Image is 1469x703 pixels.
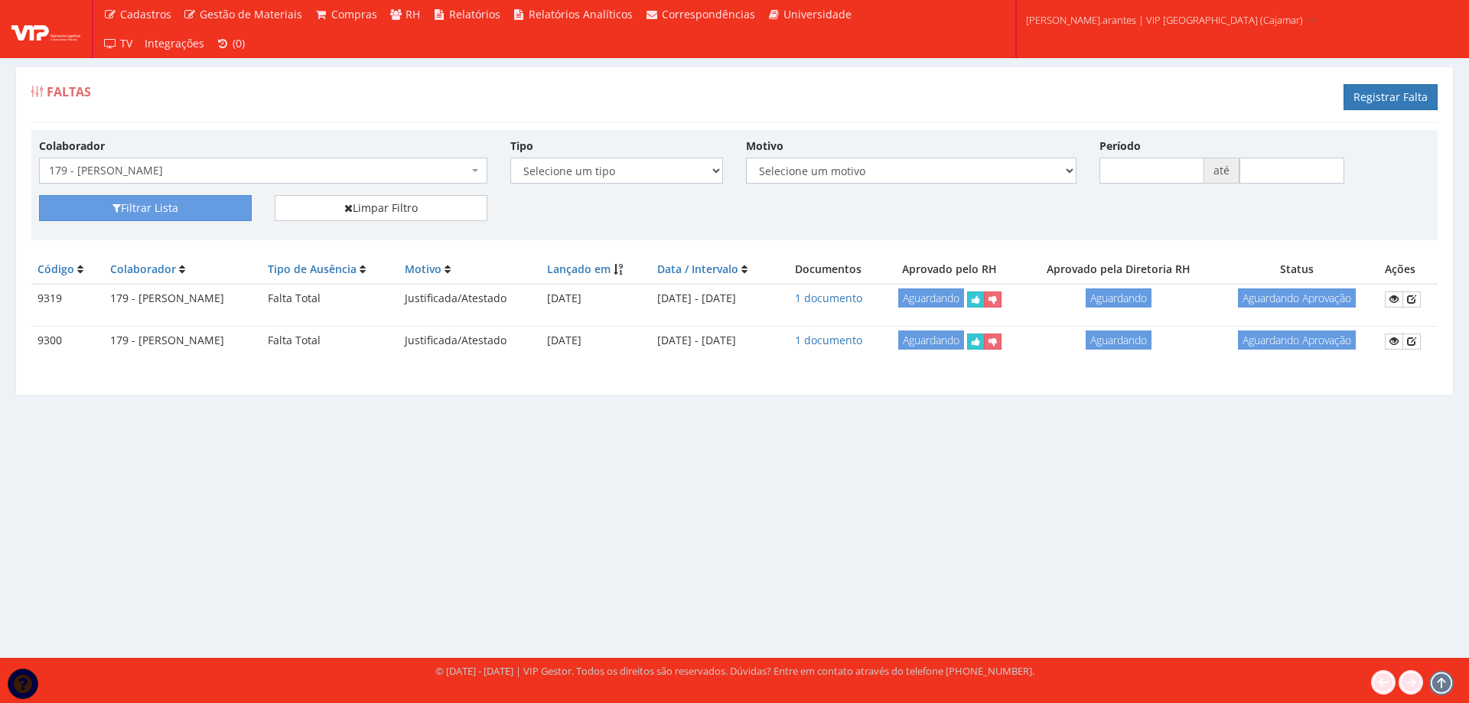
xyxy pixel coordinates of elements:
[1204,158,1239,184] span: até
[97,29,138,58] a: TV
[210,29,252,58] a: (0)
[783,7,852,21] span: Universidade
[39,195,252,221] button: Filtrar Lista
[449,7,500,21] span: Relatórios
[795,333,862,347] a: 1 documento
[275,195,487,221] a: Limpar Filtro
[795,291,862,305] a: 1 documento
[898,330,964,350] span: Aguardando
[268,262,357,276] a: Tipo de Ausência
[110,262,176,276] a: Colaborador
[1086,330,1151,350] span: Aguardando
[39,158,487,184] span: 179 - LUCAS ROCHA DOS SANTOS
[1216,255,1378,284] th: Status
[746,138,783,154] label: Motivo
[406,7,420,21] span: RH
[39,138,105,154] label: Colaborador
[138,29,210,58] a: Integrações
[233,36,245,50] span: (0)
[898,288,964,308] span: Aguardando
[47,83,91,100] span: Faltas
[31,327,104,356] td: 9300
[878,255,1021,284] th: Aprovado pelo RH
[1238,288,1356,308] span: Aguardando Aprovação
[262,327,399,356] td: Falta Total
[31,284,104,314] td: 9319
[541,327,650,356] td: [DATE]
[1099,138,1141,154] label: Período
[399,327,541,356] td: Justificada/Atestado
[657,262,738,276] a: Data / Intervalo
[145,36,204,50] span: Integrações
[1026,12,1303,28] span: [PERSON_NAME].arantes | VIP [GEOGRAPHIC_DATA] (Cajamar)
[510,138,533,154] label: Tipo
[1379,255,1438,284] th: Ações
[37,262,74,276] a: Código
[547,262,611,276] a: Lançado em
[120,36,132,50] span: TV
[262,284,399,314] td: Falta Total
[405,262,441,276] a: Motivo
[1086,288,1151,308] span: Aguardando
[104,327,262,356] td: 179 - [PERSON_NAME]
[779,255,878,284] th: Documentos
[120,7,171,21] span: Cadastros
[651,284,779,314] td: [DATE] - [DATE]
[529,7,633,21] span: Relatórios Analíticos
[541,284,650,314] td: [DATE]
[11,18,80,41] img: logo
[1344,84,1438,110] a: Registrar Falta
[662,7,755,21] span: Correspondências
[49,163,468,178] span: 179 - LUCAS ROCHA DOS SANTOS
[651,327,779,356] td: [DATE] - [DATE]
[1238,330,1356,350] span: Aguardando Aprovação
[1021,255,1217,284] th: Aprovado pela Diretoria RH
[200,7,302,21] span: Gestão de Materiais
[435,664,1034,679] div: © [DATE] - [DATE] | VIP Gestor. Todos os direitos são reservados. Dúvidas? Entre em contato atrav...
[399,284,541,314] td: Justificada/Atestado
[104,284,262,314] td: 179 - [PERSON_NAME]
[331,7,377,21] span: Compras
